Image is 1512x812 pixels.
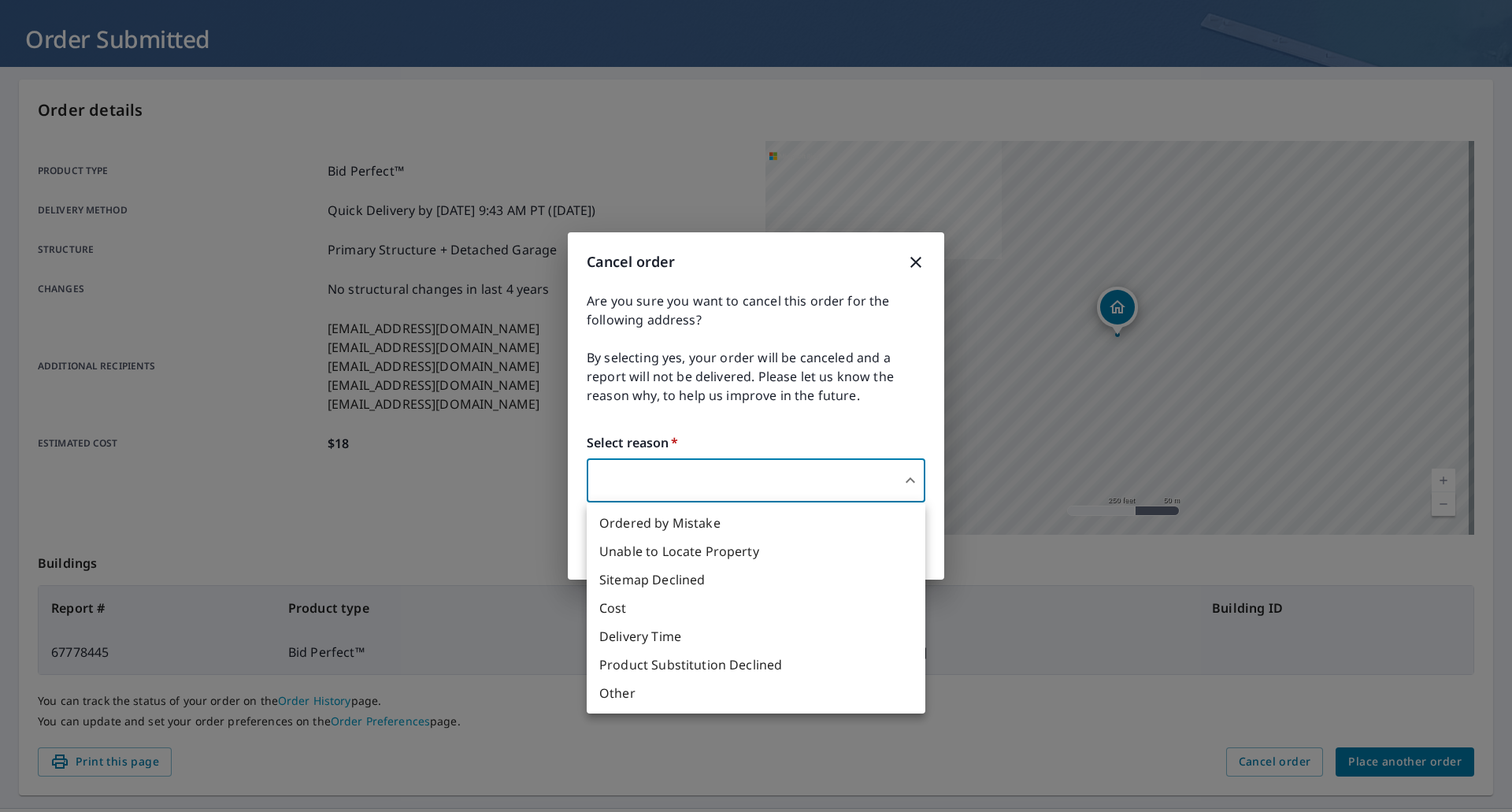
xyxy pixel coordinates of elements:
[587,651,925,679] li: Product Substitution Declined
[587,537,925,565] li: Unable to Locate Property
[587,622,925,651] li: Delivery Time
[587,509,925,537] li: Ordered by Mistake
[587,594,925,622] li: Cost
[587,679,925,707] li: Other
[587,565,925,594] li: Sitemap Declined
